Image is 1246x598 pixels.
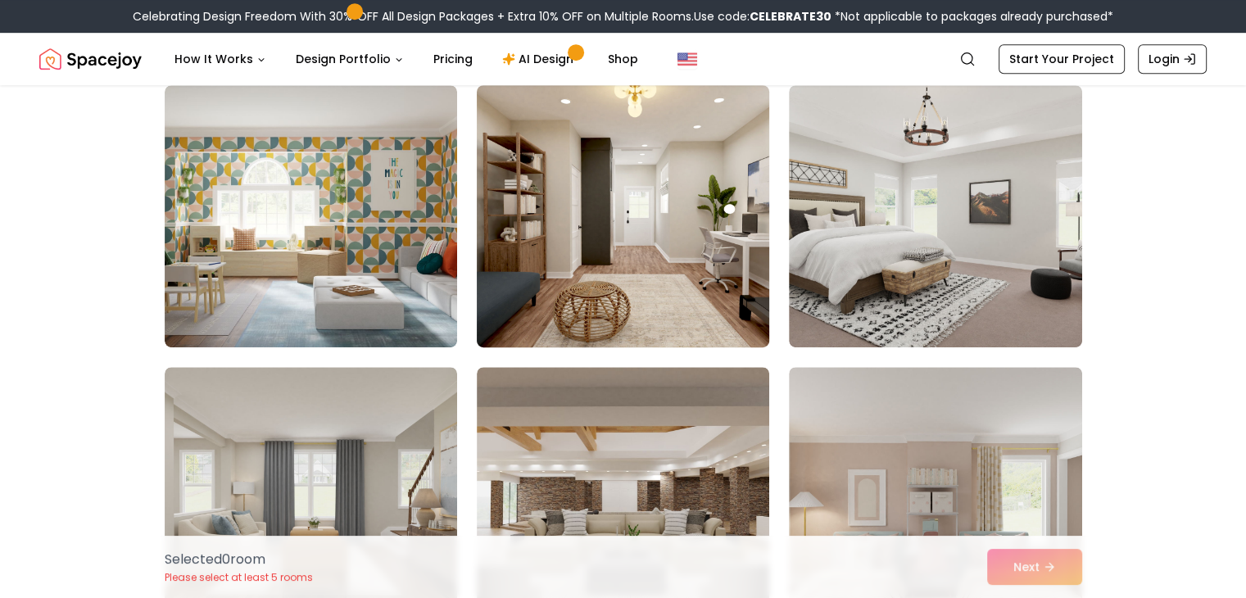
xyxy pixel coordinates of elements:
img: United States [677,49,697,69]
button: How It Works [161,43,279,75]
a: AI Design [489,43,591,75]
a: Shop [595,43,651,75]
p: Please select at least 5 rooms [165,571,313,584]
a: Start Your Project [999,44,1125,74]
span: Use code: [694,8,831,25]
img: Spacejoy Logo [39,43,142,75]
a: Login [1138,44,1207,74]
b: CELEBRATE30 [750,8,831,25]
div: Celebrating Design Freedom With 30% OFF All Design Packages + Extra 10% OFF on Multiple Rooms. [133,8,1113,25]
p: Selected 0 room [165,550,313,569]
nav: Global [39,33,1207,85]
img: Room room-12 [789,85,1081,347]
img: Room room-10 [165,85,457,347]
button: Design Portfolio [283,43,417,75]
a: Pricing [420,43,486,75]
a: Spacejoy [39,43,142,75]
span: *Not applicable to packages already purchased* [831,8,1113,25]
img: Room room-11 [469,79,777,354]
nav: Main [161,43,651,75]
